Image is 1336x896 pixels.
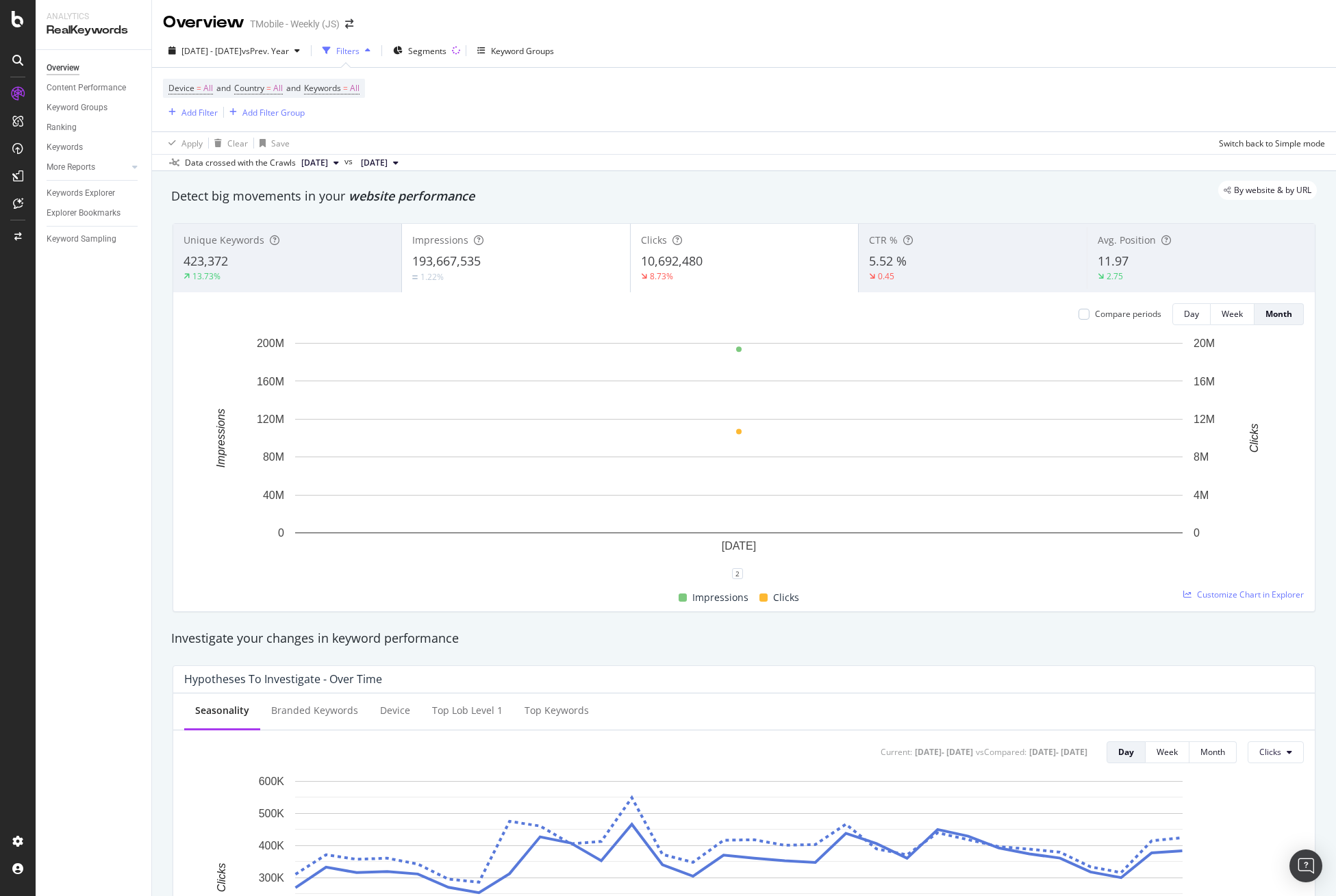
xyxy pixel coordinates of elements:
a: Content Performance [47,81,142,95]
div: Keyword Groups [47,101,108,115]
div: vs Compared : [976,746,1026,758]
span: By website & by URL [1234,186,1311,194]
span: Device [168,82,194,94]
text: 600K [259,776,285,787]
text: Clicks [1248,424,1260,453]
button: Clicks [1248,741,1304,763]
div: Seasonality [195,704,249,717]
div: Week [1222,308,1243,320]
div: [DATE] - [DATE] [915,746,973,758]
span: 11.97 [1098,253,1129,269]
button: Filters [317,40,376,62]
button: Apply [163,132,203,154]
div: Explorer Bookmarks [47,206,121,220]
span: Clicks [773,589,799,606]
div: Day [1184,308,1199,320]
a: Keyword Groups [47,101,142,115]
a: Customize Chart in Explorer [1183,589,1304,600]
span: Impressions [692,589,748,606]
span: 423,372 [184,253,228,269]
text: 40M [263,489,284,501]
a: Keywords Explorer [47,186,142,201]
div: Month [1200,746,1225,758]
span: = [197,82,201,94]
button: [DATE] - [DATE]vsPrev. Year [163,40,305,62]
span: Segments [408,45,446,57]
div: Branded Keywords [271,704,358,717]
text: 120M [257,413,284,425]
div: Keyword Sampling [47,232,116,246]
div: Device [380,704,410,717]
div: arrow-right-arrow-left [345,19,353,29]
div: Add Filter [181,107,218,118]
span: All [203,79,213,98]
span: Country [234,82,264,94]
span: [DATE] - [DATE] [181,45,242,57]
div: 8.73% [650,270,673,282]
button: Month [1189,741,1237,763]
div: More Reports [47,160,95,175]
div: Day [1118,746,1134,758]
span: All [350,79,360,98]
div: Hypotheses to Investigate - Over Time [184,672,382,686]
a: Explorer Bookmarks [47,206,142,220]
button: [DATE] [355,155,404,171]
span: Clicks [641,233,667,246]
div: Keywords [47,140,83,155]
text: 80M [263,451,284,463]
text: 0 [278,527,284,539]
span: Avg. Position [1098,233,1156,246]
div: Overview [47,61,79,75]
div: Add Filter Group [242,107,305,118]
text: 16M [1194,375,1215,387]
text: 4M [1194,489,1209,501]
span: 5.52 % [869,253,907,269]
a: Keyword Sampling [47,232,142,246]
div: [DATE] - [DATE] [1029,746,1087,758]
svg: A chart. [184,336,1294,574]
text: 0 [1194,527,1200,539]
span: All [273,79,283,98]
div: 13.73% [192,270,220,282]
div: Clear [227,138,248,149]
div: Analytics [47,11,140,23]
span: Impressions [412,233,468,246]
span: Keywords [304,82,341,94]
a: Overview [47,61,142,75]
text: 400K [259,839,285,851]
span: 193,667,535 [412,253,481,269]
span: Clicks [1259,746,1281,758]
button: Add Filter [163,104,218,120]
a: More Reports [47,160,128,175]
span: Unique Keywords [184,233,264,246]
div: RealKeywords [47,23,140,38]
button: Week [1146,741,1189,763]
button: Keyword Groups [472,40,559,62]
div: Top Keywords [525,704,589,717]
a: Ranking [47,120,142,135]
span: = [266,82,271,94]
span: = [343,82,348,94]
text: 12M [1194,413,1215,425]
span: vs Prev. Year [242,45,289,57]
div: Current: [881,746,912,758]
div: Investigate your changes in keyword performance [171,630,1317,648]
div: Compare periods [1095,308,1161,320]
button: Week [1211,303,1255,325]
span: 10,692,480 [641,253,703,269]
button: Segments [388,40,452,62]
text: 500K [259,808,285,819]
span: CTR % [869,233,898,246]
text: [DATE] [722,540,756,552]
div: Keyword Groups [491,45,554,57]
button: Clear [209,132,248,154]
div: Month [1265,308,1292,320]
span: and [216,82,231,94]
text: Clicks [216,862,227,892]
div: Week [1157,746,1178,758]
span: 2024 Sep. 28th [361,157,388,169]
div: Keywords Explorer [47,186,115,201]
a: Keywords [47,140,142,155]
div: Open Intercom Messenger [1289,849,1322,882]
div: Ranking [47,120,77,135]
